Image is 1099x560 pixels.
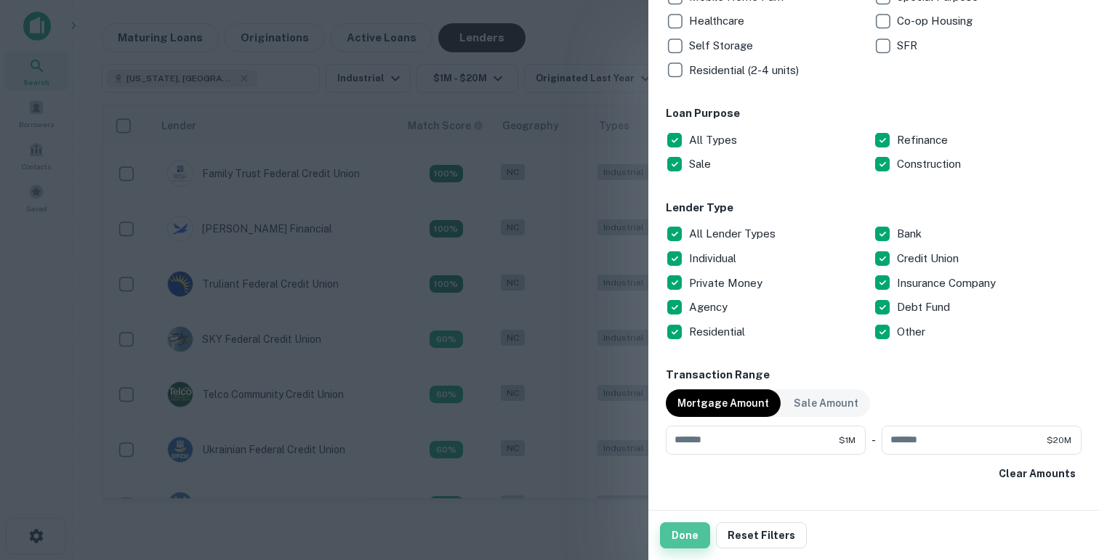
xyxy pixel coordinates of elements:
[897,155,964,173] p: Construction
[666,200,1082,216] h6: Lender Type
[689,12,747,30] p: Healthcare
[897,323,928,341] p: Other
[689,323,748,341] p: Residential
[689,275,765,292] p: Private Money
[897,131,951,149] p: Refinance
[666,105,1082,122] h6: Loan Purpose
[689,299,730,316] p: Agency
[839,434,856,447] span: $1M
[897,250,962,267] p: Credit Union
[660,522,710,548] button: Done
[794,395,858,411] p: Sale Amount
[897,299,953,316] p: Debt Fund
[689,155,714,173] p: Sale
[1047,434,1071,447] span: $20M
[666,367,1082,384] h6: Transaction Range
[689,225,778,243] p: All Lender Types
[689,131,740,149] p: All Types
[1026,444,1099,514] iframe: Chat Widget
[897,37,920,54] p: SFR
[677,395,769,411] p: Mortgage Amount
[689,62,802,79] p: Residential (2-4 units)
[897,12,975,30] p: Co-op Housing
[716,522,807,548] button: Reset Filters
[871,426,876,455] div: -
[689,250,739,267] p: Individual
[897,225,925,243] p: Bank
[993,460,1082,487] button: Clear Amounts
[897,275,999,292] p: Insurance Company
[689,37,756,54] p: Self Storage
